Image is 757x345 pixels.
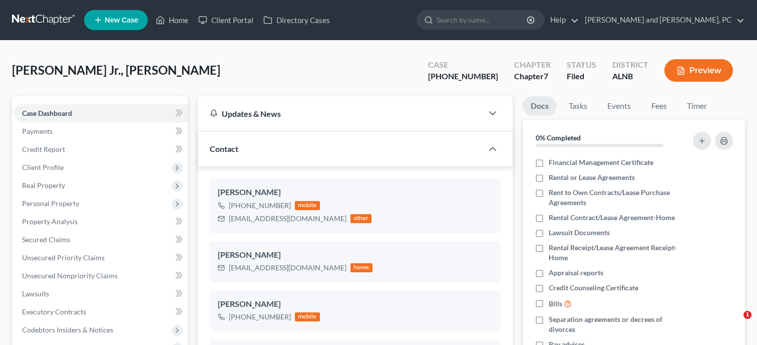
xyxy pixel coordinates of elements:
span: Client Profile [22,163,64,171]
span: Payments [22,127,53,135]
span: Lawsuits [22,289,49,298]
a: Property Analysis [14,213,188,231]
a: Credit Report [14,140,188,158]
a: Unsecured Priority Claims [14,249,188,267]
div: Status [567,59,596,71]
div: District [612,59,648,71]
span: Codebtors Insiders & Notices [22,325,113,334]
div: [PHONE_NUMBER] [229,312,291,322]
span: Rental Contract/Lease Agreement-Home [549,213,675,223]
div: [PHONE_NUMBER] [229,201,291,211]
span: Contact [210,144,238,153]
span: Credit Report [22,145,65,153]
span: Separation agreements or decrees of divorces [549,314,681,334]
a: Tasks [561,96,595,116]
span: Unsecured Nonpriority Claims [22,271,118,280]
a: Events [599,96,639,116]
a: Docs [523,96,557,116]
div: [PHONE_NUMBER] [428,71,498,82]
span: 7 [544,71,548,81]
span: [PERSON_NAME] Jr., [PERSON_NAME] [12,63,220,77]
span: Real Property [22,181,65,190]
a: Fees [643,96,675,116]
a: Payments [14,122,188,140]
div: [PERSON_NAME] [218,249,493,261]
div: [EMAIL_ADDRESS][DOMAIN_NAME] [229,263,346,273]
div: Filed [567,71,596,82]
span: Case Dashboard [22,109,72,117]
span: Lawsuit Documents [549,228,610,238]
strong: 0% Completed [536,133,581,142]
div: mobile [295,312,320,321]
span: 1 [743,311,751,319]
a: [PERSON_NAME] and [PERSON_NAME], PC [580,11,744,29]
a: Help [545,11,579,29]
span: Property Analysis [22,217,78,226]
span: Personal Property [22,199,79,208]
a: Case Dashboard [14,104,188,122]
button: Preview [664,59,733,82]
iframe: Intercom live chat [723,311,747,335]
div: mobile [295,201,320,210]
div: ALNB [612,71,648,82]
a: Timer [679,96,715,116]
span: Credit Counseling Certificate [549,283,638,293]
a: Home [151,11,193,29]
span: Unsecured Priority Claims [22,253,105,262]
div: Chapter [514,59,551,71]
span: Rental or Lease Agreements [549,172,635,183]
a: Secured Claims [14,231,188,249]
div: other [350,214,371,223]
span: Executory Contracts [22,307,86,316]
div: home [350,263,372,272]
a: Client Portal [193,11,258,29]
div: Updates & News [210,108,471,119]
a: Executory Contracts [14,303,188,321]
span: Bills [549,299,562,309]
a: Lawsuits [14,285,188,303]
input: Search by name... [437,11,528,29]
div: [PERSON_NAME] [218,298,493,310]
span: New Case [105,17,138,24]
span: Financial Management Certificate [549,157,653,167]
a: Directory Cases [258,11,335,29]
a: Unsecured Nonpriority Claims [14,267,188,285]
span: Appraisal reports [549,268,603,278]
div: [EMAIL_ADDRESS][DOMAIN_NAME] [229,214,346,224]
div: Case [428,59,498,71]
span: Rent to Own Contracts/Lease Purchase Agreements [549,188,681,208]
span: Rental Receipt/Lease Agreement Receipt-Home [549,243,681,263]
div: [PERSON_NAME] [218,187,493,199]
div: Chapter [514,71,551,82]
span: Secured Claims [22,235,70,244]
